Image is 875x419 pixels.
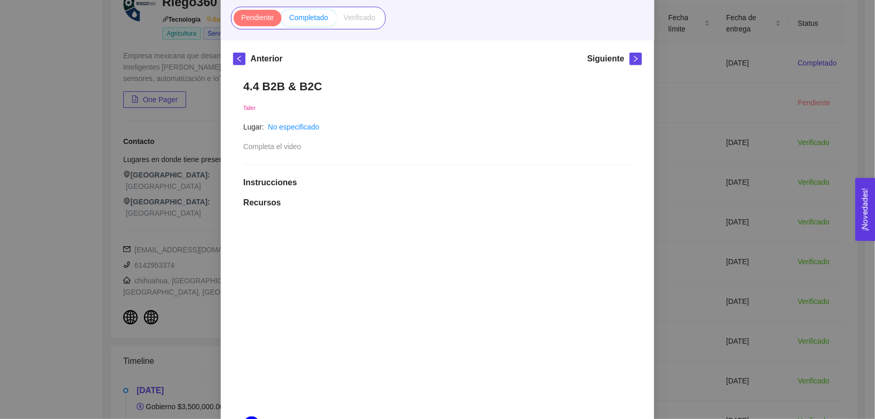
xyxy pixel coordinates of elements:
span: Verificado [344,13,375,22]
h1: Instrucciones [243,178,632,188]
iframe: 03 Alejandra B2B & B2C [273,220,603,406]
h5: Siguiente [587,53,624,65]
h5: Anterior [251,53,283,65]
article: Lugar: [243,121,264,133]
a: No especificado [268,123,320,131]
span: Pendiente [241,13,274,22]
span: left [234,55,245,62]
span: Taller [243,105,256,111]
span: right [630,55,641,62]
span: Completa el video [243,142,301,151]
h1: 4.4 B2B & B2C [243,79,632,93]
h1: Recursos [243,198,632,208]
button: Open Feedback Widget [855,178,875,241]
button: right [630,53,642,65]
button: left [233,53,245,65]
span: Completado [289,13,328,22]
